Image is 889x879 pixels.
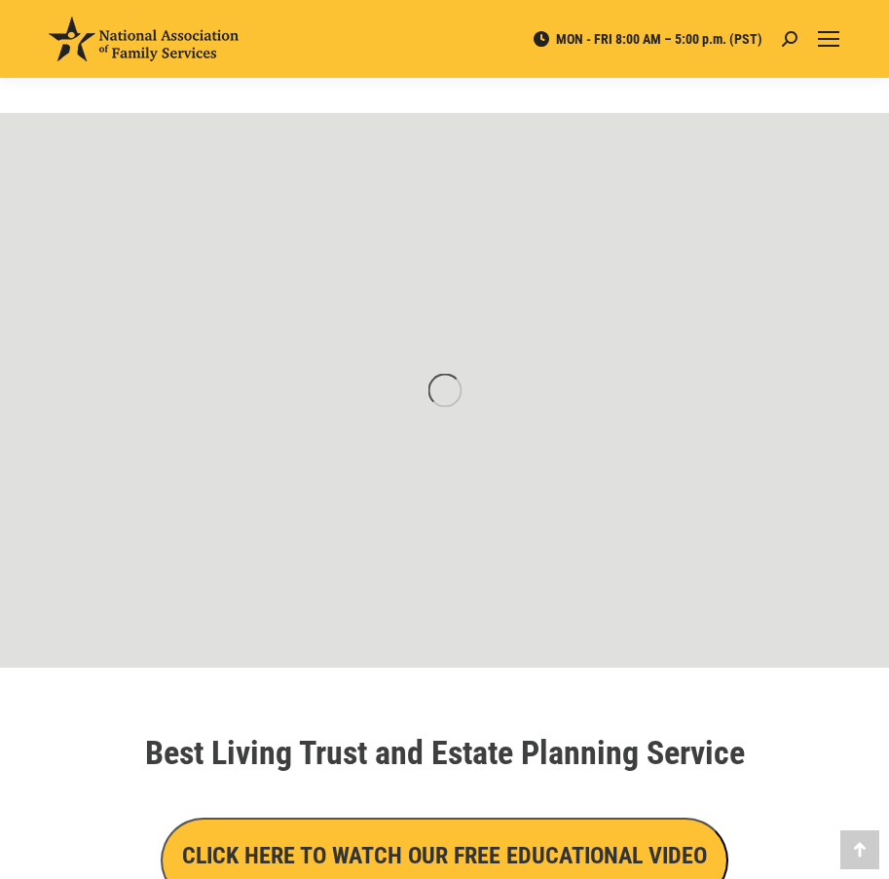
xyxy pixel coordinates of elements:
[58,736,831,769] h1: Best Living Trust and Estate Planning Service
[182,839,707,872] h3: CLICK HERE TO WATCH OUR FREE EDUCATIONAL VIDEO
[161,847,728,867] a: CLICK HERE TO WATCH OUR FREE EDUCATIONAL VIDEO
[532,30,762,48] span: MON - FRI 8:00 AM – 5:00 p.m. (PST)
[49,17,239,61] img: National Association of Family Services
[817,27,840,51] a: Mobile menu icon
